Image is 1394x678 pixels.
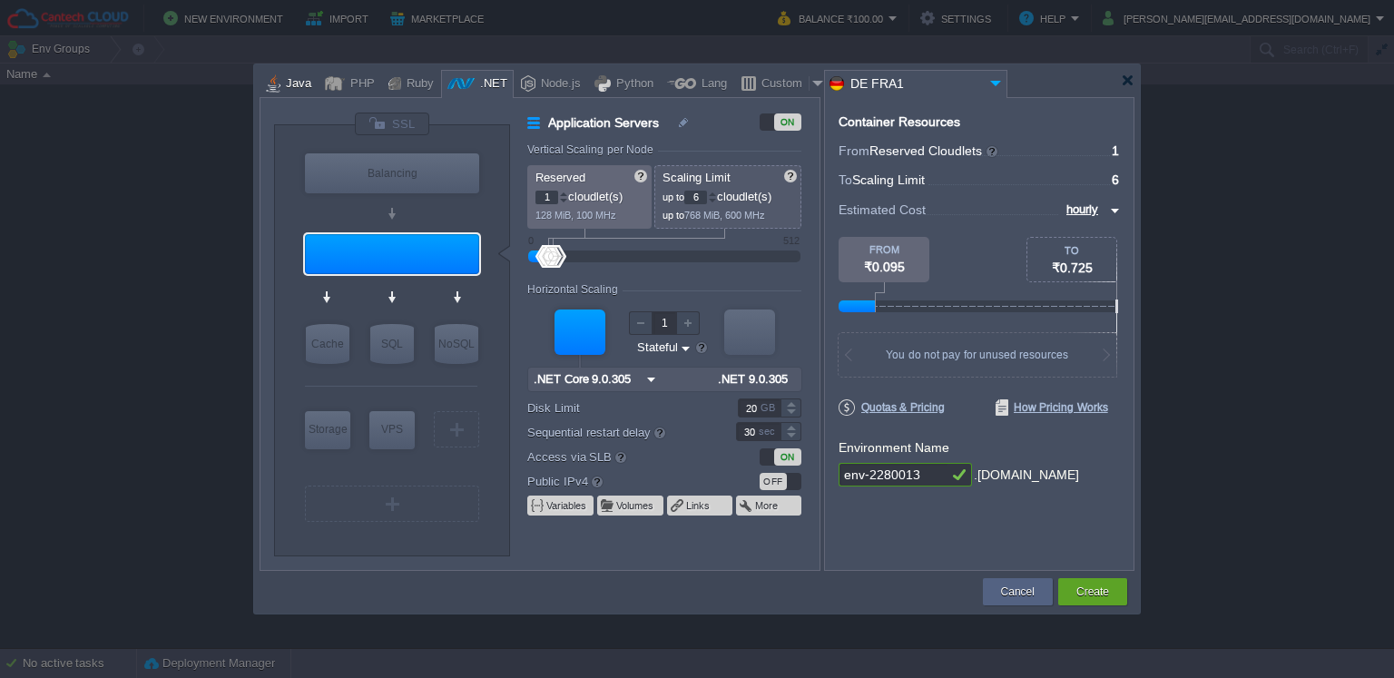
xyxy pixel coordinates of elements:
div: 512 [783,235,800,246]
span: Estimated Cost [839,200,926,220]
span: From [839,143,869,158]
div: sec [759,423,779,440]
div: .[DOMAIN_NAME] [974,463,1079,487]
div: Horizontal Scaling [527,283,623,296]
span: 128 MiB, 100 MHz [535,210,616,221]
label: Environment Name [839,440,949,455]
div: Java [280,71,311,98]
div: Create New Layer [434,411,479,447]
span: Reserved Cloudlets [869,143,999,158]
div: .NET [475,71,507,98]
div: SQL [370,324,414,364]
button: Volumes [616,498,655,513]
span: To [839,172,852,187]
span: 1 [1112,143,1119,158]
button: Variables [546,498,588,513]
p: cloudlet(s) [535,185,645,204]
span: up to [663,192,684,202]
div: GB [761,399,779,417]
button: Links [686,498,712,513]
span: Scaling Limit [663,171,731,184]
div: TO [1027,245,1116,256]
button: Create [1076,583,1109,601]
span: 768 MiB, 600 MHz [684,210,765,221]
div: Container Resources [839,115,960,129]
span: Reserved [535,171,585,184]
div: VPS [369,411,415,447]
label: Disk Limit [527,398,712,418]
button: Cancel [1001,583,1035,601]
div: SQL Databases [370,324,414,364]
div: Storage Containers [305,411,350,449]
div: Load Balancer [305,153,479,193]
span: Scaling Limit [852,172,925,187]
span: ₹0.095 [864,260,905,274]
div: Cache [306,324,349,364]
div: Node.js [535,71,581,98]
button: More [755,498,780,513]
div: PHP [345,71,375,98]
div: OFF [760,473,787,490]
div: Application Servers [305,234,479,274]
div: 0 [528,235,534,246]
div: Elastic VPS [369,411,415,449]
div: NoSQL [435,324,478,364]
span: How Pricing Works [996,399,1108,416]
div: Vertical Scaling per Node [527,143,658,156]
div: Create New Layer [305,486,479,522]
div: ON [774,113,801,131]
span: 6 [1112,172,1119,187]
div: Python [611,71,653,98]
div: Storage [305,411,350,447]
span: up to [663,210,684,221]
div: Balancing [305,153,479,193]
label: Sequential restart delay [527,422,712,442]
div: NoSQL Databases [435,324,478,364]
div: FROM [839,244,929,255]
div: Custom [756,71,809,98]
div: ON [774,448,801,466]
div: Lang [696,71,727,98]
span: ₹0.725 [1052,260,1093,275]
span: Quotas & Pricing [839,399,945,416]
label: Access via SLB [527,447,712,467]
div: Ruby [401,71,434,98]
p: cloudlet(s) [663,185,795,204]
label: Public IPv4 [527,471,712,491]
